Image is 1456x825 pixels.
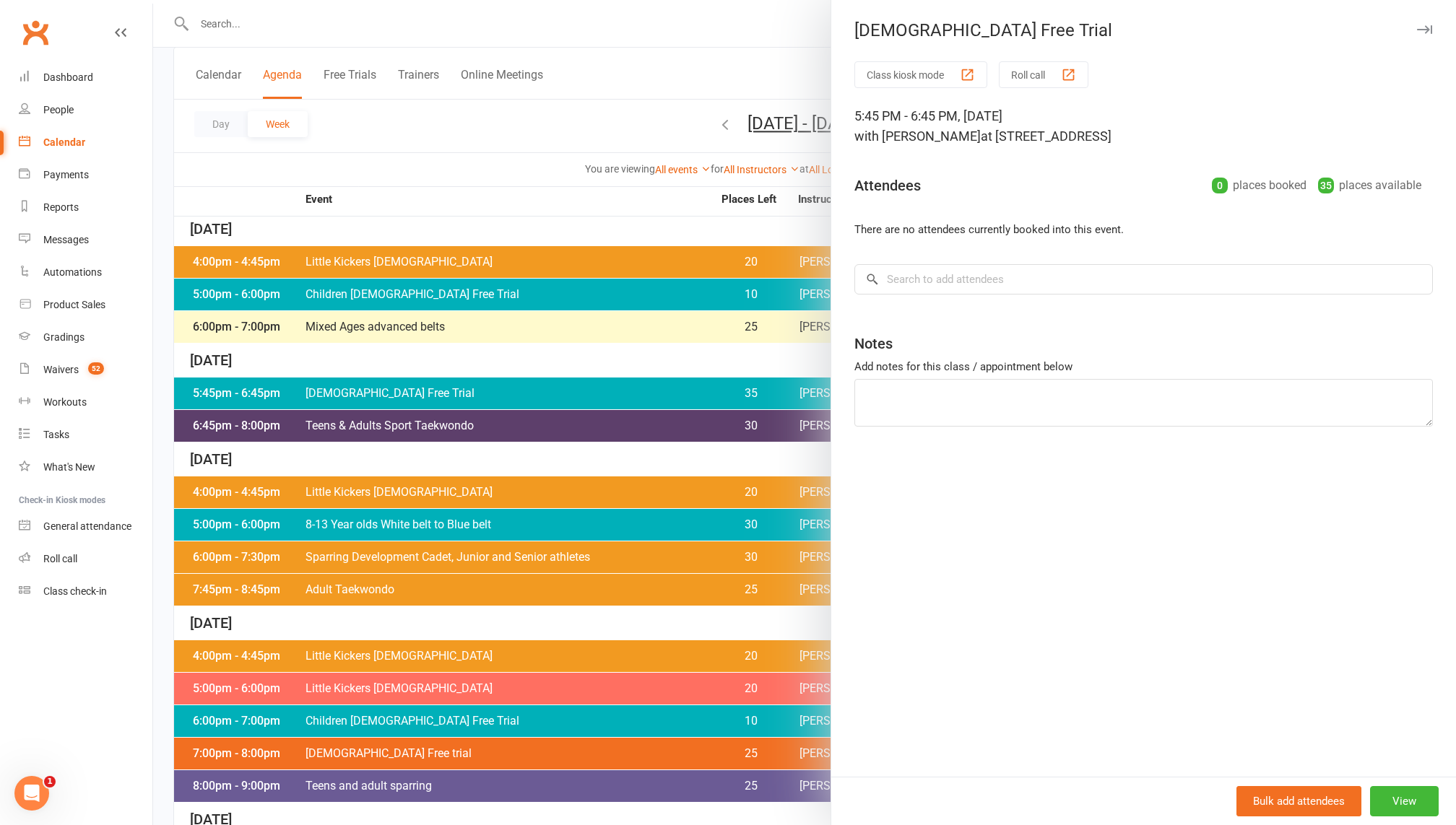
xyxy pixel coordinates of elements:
a: General attendance kiosk mode [19,510,152,543]
a: What's New [19,451,152,484]
div: places available [1318,175,1421,196]
div: Reports [43,201,79,213]
a: Waivers 52 [19,354,152,386]
a: Calendar [19,126,152,159]
div: 35 [1318,178,1334,193]
div: Messages [43,234,89,245]
a: Payments [19,159,152,191]
span: 52 [88,362,104,375]
a: Product Sales [19,289,152,321]
div: Calendar [43,136,85,148]
a: Dashboard [19,61,152,94]
div: Product Sales [43,299,105,310]
button: View [1370,786,1439,816]
a: Gradings [19,321,152,354]
div: Add notes for this class / appointment below [854,358,1433,375]
div: Notes [854,333,893,354]
div: Waivers [43,364,79,375]
div: Class check-in [43,585,107,597]
button: Class kiosk mode [854,61,987,88]
div: [DEMOGRAPHIC_DATA] Free Trial [831,20,1456,40]
iframe: Intercom live chat [14,776,49,811]
a: Tasks [19,419,152,451]
div: People [43,104,74,115]
div: General attendance [43,520,131,532]
a: Messages [19,224,152,256]
span: at [STREET_ADDRESS] [981,128,1111,144]
li: There are no attendees currently booked into this event. [854,221,1433,238]
div: Dashboard [43,71,93,83]
input: Search to add attendees [854,264,1433,294]
button: Bulk add attendees [1236,786,1361,816]
span: 1 [44,776,56,787]
a: Reports [19,191,152,224]
div: Roll call [43,553,77,564]
div: places booked [1212,175,1306,196]
a: Automations [19,256,152,289]
div: Attendees [854,175,921,196]
a: Workouts [19,386,152,419]
button: Roll call [999,61,1088,88]
div: 0 [1212,178,1228,193]
div: Payments [43,169,89,180]
a: Class kiosk mode [19,575,152,608]
div: Workouts [43,396,87,408]
a: Roll call [19,543,152,575]
span: with [PERSON_NAME] [854,128,981,144]
a: Clubworx [17,14,53,51]
div: 5:45 PM - 6:45 PM, [DATE] [854,106,1433,147]
div: Automations [43,266,102,278]
div: Tasks [43,429,69,440]
div: What's New [43,461,95,473]
div: Gradings [43,331,84,343]
a: People [19,94,152,126]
